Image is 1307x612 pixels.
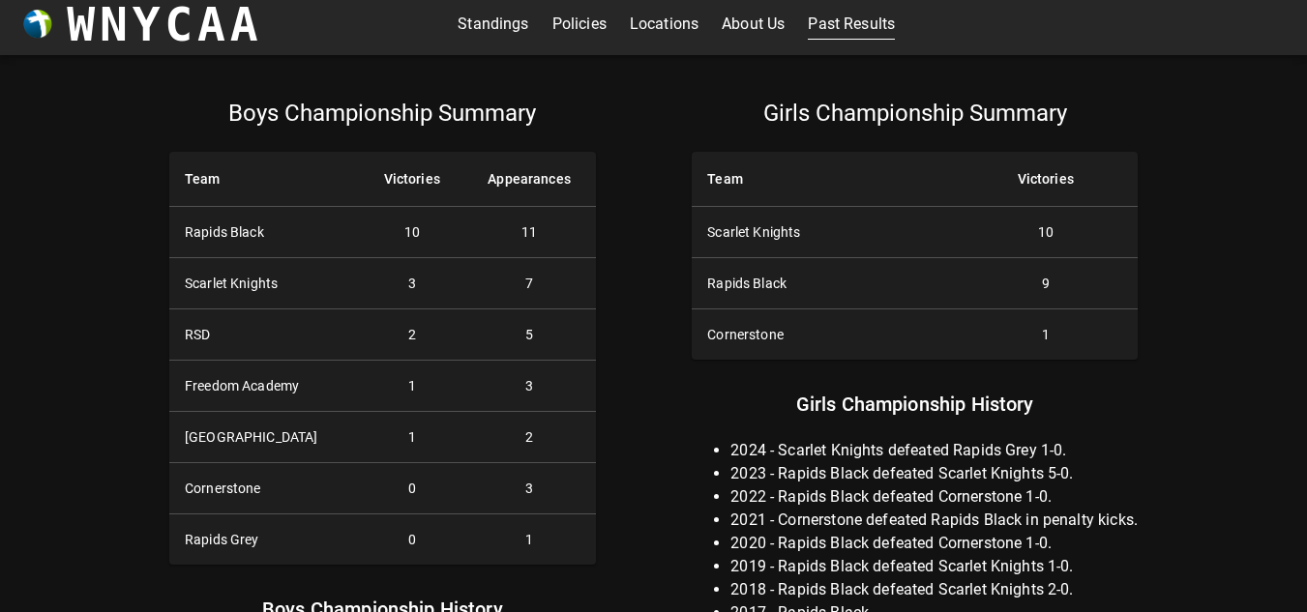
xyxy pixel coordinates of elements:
[361,258,462,309] td: 3
[692,98,1138,129] p: Girls Championship Summary
[692,258,953,309] th: Rapids Black
[730,439,1138,462] li: 2024 - Scarlet Knights defeated Rapids Grey 1-0.
[169,152,361,207] th: Team
[692,389,1138,420] p: Girls Championship History
[169,258,361,309] th: Scarlet Knights
[808,9,895,40] a: Past Results
[462,412,595,463] td: 2
[169,514,361,566] th: Rapids Grey
[361,309,462,361] td: 2
[169,463,361,514] th: Cornerstone
[23,10,52,39] img: wnycaaBall.png
[730,509,1138,532] li: 2021 - Cornerstone defeated Rapids Black in penalty kicks.
[730,485,1138,509] li: 2022 - Rapids Black defeated Cornerstone 1-0.
[169,361,361,412] th: Freedom Academy
[692,309,953,361] th: Cornerstone
[462,514,595,566] td: 1
[730,532,1138,555] li: 2020 - Rapids Black defeated Cornerstone 1-0.
[169,309,361,361] th: RSD
[361,361,462,412] td: 1
[361,514,462,566] td: 0
[361,463,462,514] td: 0
[954,258,1138,309] td: 9
[730,578,1138,601] li: 2018 - Rapids Black defeated Scarlet Knights 2-0.
[462,463,595,514] td: 3
[462,207,595,258] td: 11
[730,462,1138,485] li: 2023 - Rapids Black defeated Scarlet Knights 5-0.
[692,152,953,207] th: Team
[361,207,462,258] td: 10
[692,207,953,258] th: Scarlet Knights
[169,207,361,258] th: Rapids Black
[552,9,607,40] a: Policies
[462,258,595,309] td: 7
[722,9,785,40] a: About Us
[954,309,1138,361] td: 1
[630,9,698,40] a: Locations
[462,309,595,361] td: 5
[361,152,462,207] th: Victories
[462,152,595,207] th: Appearances
[458,9,528,40] a: Standings
[730,555,1138,578] li: 2019 - Rapids Black defeated Scarlet Knights 1-0.
[361,412,462,463] td: 1
[954,152,1138,207] th: Victories
[462,361,595,412] td: 3
[169,98,596,129] p: Boys Championship Summary
[954,207,1138,258] td: 10
[169,412,361,463] th: [GEOGRAPHIC_DATA]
